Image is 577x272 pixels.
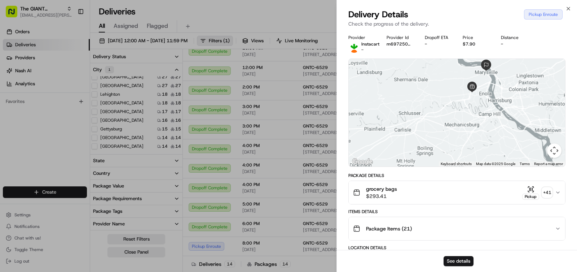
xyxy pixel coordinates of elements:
[351,157,374,167] img: Google
[58,102,119,115] a: 💻API Documentation
[476,162,515,166] span: Map data ©2025 Google
[366,225,412,232] span: Package Items ( 21 )
[547,143,561,158] button: Map camera controls
[522,186,539,200] button: Pickup
[348,245,565,251] div: Location Details
[7,7,22,22] img: Nash
[501,41,528,47] div: -
[348,35,375,40] div: Provider
[534,162,563,166] a: Report a map error
[349,217,565,240] button: Package Items (21)
[4,102,58,115] a: 📗Knowledge Base
[425,41,452,47] div: -
[361,47,364,53] span: -
[425,35,452,40] div: Dropoff ETA
[366,193,397,200] span: $293.41
[123,71,131,80] button: Start new chat
[520,162,530,166] a: Terms
[351,157,374,167] a: Open this area in Google Maps (opens a new window)
[14,105,55,112] span: Knowledge Base
[366,185,397,193] span: grocery bags
[463,35,489,40] div: Price
[444,256,474,266] button: See details
[348,209,565,215] div: Items Details
[387,41,413,47] button: m697250839
[441,161,472,167] button: Keyboard shortcuts
[387,35,413,40] div: Provider Id
[72,122,87,128] span: Pylon
[361,41,379,47] span: Instacart
[522,194,539,200] div: Pickup
[501,35,528,40] div: Distance
[463,41,489,47] div: $7.90
[348,9,408,20] span: Delivery Details
[348,20,565,27] p: Check the progress of the delivery.
[7,69,20,82] img: 1736555255976-a54dd68f-1ca7-489b-9aae-adbdc363a1c4
[7,105,13,111] div: 📗
[19,47,119,54] input: Clear
[68,105,116,112] span: API Documentation
[25,76,91,82] div: We're available if you need us!
[542,187,552,198] div: + 41
[7,29,131,40] p: Welcome 👋
[349,181,565,204] button: grocery bags$293.41Pickup+41
[25,69,118,76] div: Start new chat
[61,105,67,111] div: 💻
[51,122,87,128] a: Powered byPylon
[348,41,360,53] img: profile_instacart_ahold_partner.png
[348,173,565,178] div: Package Details
[522,186,552,200] button: Pickup+41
